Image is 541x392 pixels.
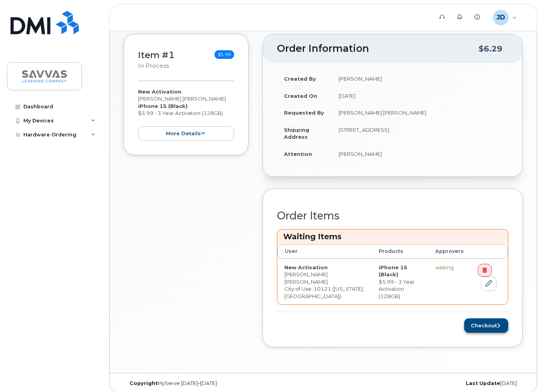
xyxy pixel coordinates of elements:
[488,10,522,25] div: John Duckett
[332,104,508,121] td: [PERSON_NAME] [PERSON_NAME]
[277,43,479,54] h2: Order Information
[277,259,372,305] td: [PERSON_NAME] [PERSON_NAME] City of Use: 10121 ([US_STATE], [GEOGRAPHIC_DATA])
[138,103,188,109] strong: iPhone 15 (Black)
[138,49,175,60] a: Item #1
[284,127,309,140] strong: Shipping Address
[284,264,328,270] strong: New Activation
[372,244,429,258] th: Products
[332,121,508,145] td: [STREET_ADDRESS]
[390,380,523,387] div: [DATE]
[435,264,464,271] div: waiting
[332,70,508,87] td: [PERSON_NAME]
[284,76,316,82] strong: Created By
[124,380,257,387] div: MyServe [DATE]–[DATE]
[138,62,169,69] small: in process
[332,87,508,104] td: [DATE]
[129,380,158,386] strong: Copyright
[466,380,500,386] strong: Last Update
[284,109,324,116] strong: Requested By
[428,244,471,258] th: Approvers
[379,264,407,278] strong: iPhone 15 (Black)
[479,41,502,56] div: $6.29
[372,259,429,305] td: $5.99 - 3 Year Activation (128GB)
[507,358,535,386] iframe: Messenger Launcher
[277,244,372,258] th: User
[284,151,312,157] strong: Attention
[138,88,234,141] div: [PERSON_NAME] [PERSON_NAME] $5.99 - 3 Year Activation (128GB)
[138,126,234,141] button: more details
[497,13,505,22] span: JD
[138,88,181,95] strong: New Activation
[332,145,508,162] td: [PERSON_NAME]
[215,50,234,59] span: $5.99
[464,318,508,333] button: Checkout
[283,231,502,242] h3: Waiting Items
[284,93,317,99] strong: Created On
[277,210,508,222] h2: Order Items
